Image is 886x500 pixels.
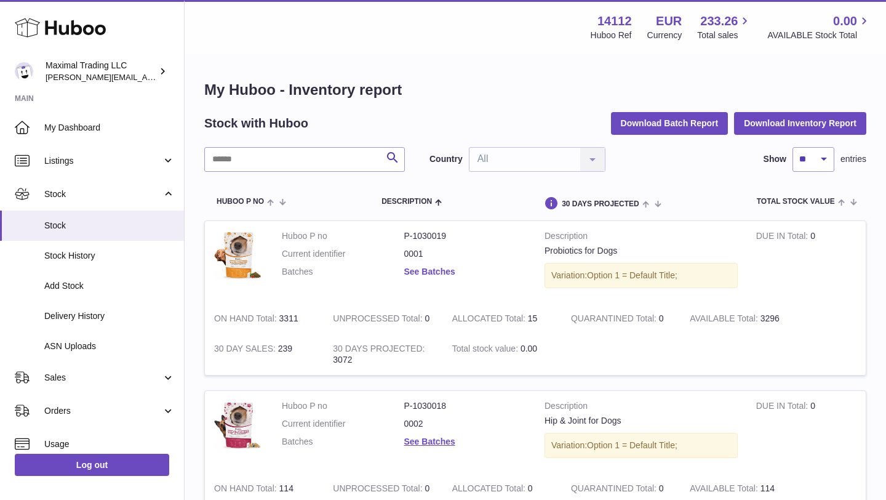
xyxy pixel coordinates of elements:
label: Country [429,153,463,165]
td: 3296 [680,304,799,334]
dt: Batches [282,436,404,448]
span: Sales [44,372,162,384]
span: Delivery History [44,310,175,322]
span: 0.00 [833,13,857,30]
div: Hip & Joint for Dogs [545,415,738,427]
span: Description [381,198,432,206]
span: Total stock value [757,198,835,206]
a: 233.26 Total sales [697,13,752,41]
div: Currency [647,30,682,41]
td: 3072 [324,334,442,376]
span: 0.00 [521,344,537,353]
span: Total sales [697,30,752,41]
span: Orders [44,405,162,417]
div: Domain Overview [47,73,110,81]
img: product image [214,230,263,280]
strong: AVAILABLE Total [690,483,760,496]
span: AVAILABLE Stock Total [767,30,871,41]
strong: 30 DAYS PROJECTED [333,344,425,357]
td: 239 [205,334,324,376]
span: Add Stock [44,280,175,292]
span: My Dashboard [44,122,175,134]
span: 233.26 [700,13,738,30]
strong: QUARANTINED Total [571,483,659,496]
div: Domain: [DOMAIN_NAME] [32,32,135,42]
div: v 4.0.25 [34,20,60,30]
td: 0 [747,221,866,304]
strong: AVAILABLE Total [690,313,760,326]
strong: ALLOCATED Total [452,483,528,496]
strong: Total stock value [452,344,521,357]
dd: 0001 [404,248,527,260]
span: 0 [659,313,664,323]
dd: P-1030019 [404,230,527,242]
span: Option 1 = Default Title; [587,440,677,450]
span: Stock [44,188,162,200]
a: See Batches [404,437,455,446]
span: Listings [44,155,162,167]
dt: Huboo P no [282,400,404,412]
strong: DUE IN Total [756,231,810,244]
strong: ON HAND Total [214,313,279,326]
strong: EUR [656,13,682,30]
span: 0 [659,483,664,493]
strong: UNPROCESSED Total [333,313,425,326]
button: Download Batch Report [611,112,728,134]
td: 0 [324,304,442,334]
a: 0.00 AVAILABLE Stock Total [767,13,871,41]
div: Huboo Ref [591,30,632,41]
a: Log out [15,454,169,476]
h2: Stock with Huboo [204,115,308,132]
strong: 30 DAY SALES [214,344,278,357]
a: See Batches [404,267,455,276]
strong: ALLOCATED Total [452,313,528,326]
button: Download Inventory Report [734,112,866,134]
div: Variation: [545,263,738,288]
dd: P-1030018 [404,400,527,412]
dd: 0002 [404,418,527,430]
strong: UNPROCESSED Total [333,483,425,496]
img: logo_orange.svg [20,20,30,30]
span: [PERSON_NAME][EMAIL_ADDRESS][DOMAIN_NAME] [46,72,247,82]
span: Option 1 = Default Title; [587,270,677,280]
strong: 14112 [597,13,632,30]
td: 0 [747,391,866,474]
span: Usage [44,438,175,450]
td: 3311 [205,304,324,334]
strong: Description [545,400,738,415]
dt: Current identifier [282,248,404,260]
strong: Description [545,230,738,245]
label: Show [764,153,786,165]
dt: Current identifier [282,418,404,430]
span: Stock History [44,250,175,262]
dt: Huboo P no [282,230,404,242]
span: Stock [44,220,175,232]
img: product image [214,400,263,450]
span: Huboo P no [217,198,264,206]
div: Keywords by Traffic [136,73,207,81]
span: 30 DAYS PROJECTED [562,200,639,208]
div: Variation: [545,433,738,458]
div: Maximal Trading LLC [46,60,156,83]
strong: QUARANTINED Total [571,313,659,326]
img: tab_domain_overview_orange.svg [33,71,43,81]
img: tab_keywords_by_traffic_grey.svg [122,71,132,81]
strong: ON HAND Total [214,483,279,496]
img: scott@scottkanacher.com [15,62,33,81]
span: entries [840,153,866,165]
td: 15 [443,304,562,334]
strong: DUE IN Total [756,401,810,414]
h1: My Huboo - Inventory report [204,80,866,100]
dt: Batches [282,266,404,278]
span: ASN Uploads [44,341,175,352]
img: website_grey.svg [20,32,30,42]
div: Probiotics for Dogs [545,245,738,257]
